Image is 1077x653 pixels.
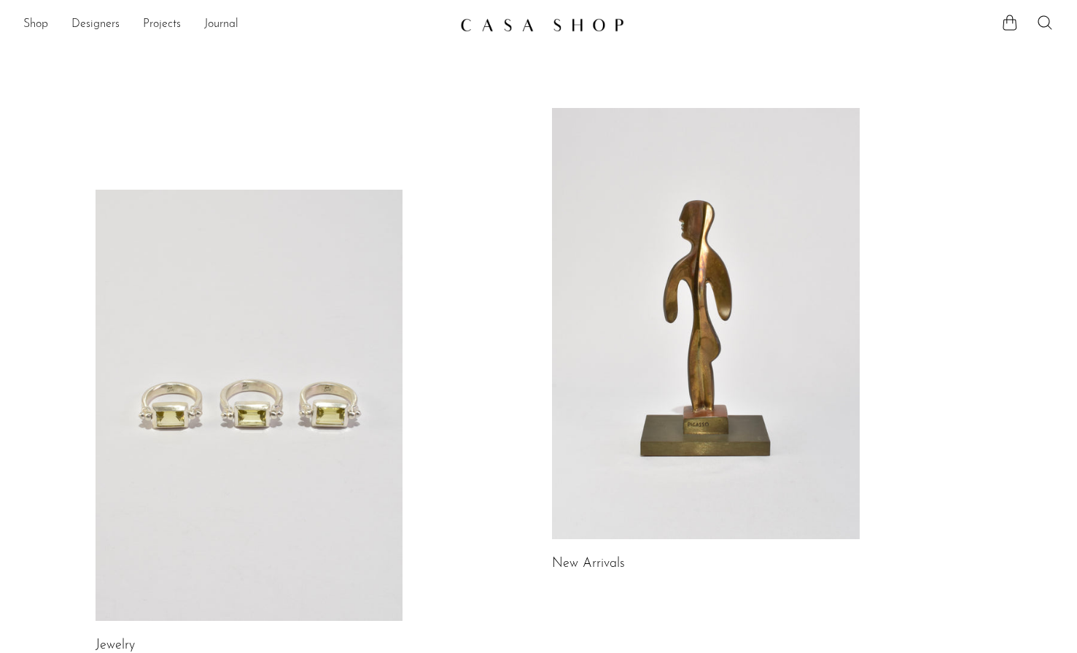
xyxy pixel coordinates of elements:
[71,15,120,34] a: Designers
[23,15,48,34] a: Shop
[23,12,448,37] ul: NEW HEADER MENU
[204,15,238,34] a: Journal
[96,639,135,652] a: Jewelry
[552,557,625,571] a: New Arrivals
[23,12,448,37] nav: Desktop navigation
[143,15,181,34] a: Projects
